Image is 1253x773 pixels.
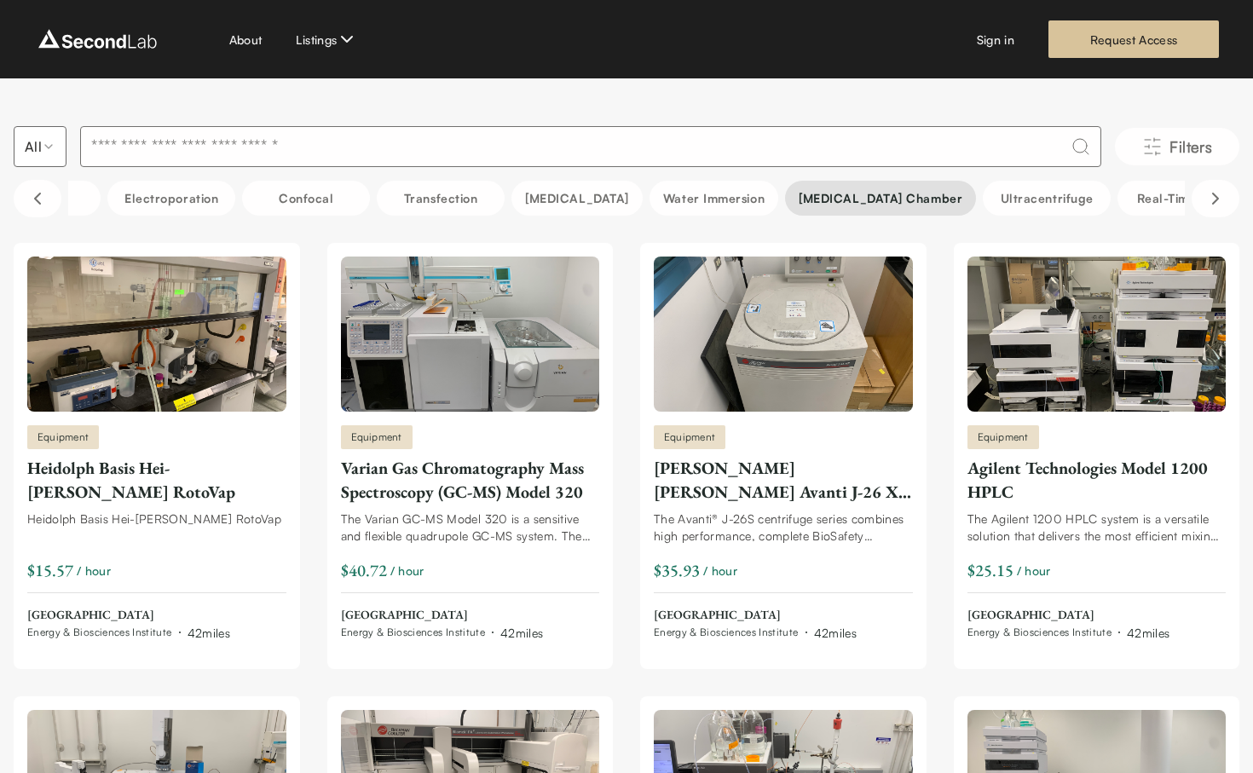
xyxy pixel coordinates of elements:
img: logo [34,26,161,53]
span: Equipment [664,430,715,445]
div: $15.57 [27,558,73,582]
div: The Agilent 1200 HPLC system is a versatile solution that delivers the most efficient mixing and ... [967,511,1227,545]
span: [GEOGRAPHIC_DATA] [341,607,544,624]
button: Listings [296,29,357,49]
button: Electroporation [107,181,235,216]
a: Agilent Technologies Model 1200 HPLCEquipmentAgilent Technologies Model 1200 HPLCThe Agilent 1200... [967,257,1227,642]
span: [GEOGRAPHIC_DATA] [27,607,230,624]
div: 42 miles [1127,624,1169,642]
div: Heidolph Basis Hei-[PERSON_NAME] RotoVap [27,456,286,504]
button: Select listing type [14,126,66,167]
span: Equipment [351,430,402,445]
span: Equipment [38,430,89,445]
span: [GEOGRAPHIC_DATA] [654,607,857,624]
div: $35.93 [654,558,700,582]
button: Water Immersion [650,181,778,216]
button: Scroll right [1192,180,1239,217]
span: Energy & Biosciences Institute [27,626,172,639]
a: Sign in [977,31,1014,49]
button: Transfection [377,181,505,216]
div: 42 miles [188,624,230,642]
button: Scroll left [14,180,61,217]
span: Energy & Biosciences Institute [341,626,486,639]
span: / hour [77,562,111,580]
a: Varian Gas Chromatography Mass Spectroscopy (GC-MS) Model 320EquipmentVarian Gas Chromatography M... [341,257,600,642]
span: / hour [390,562,424,580]
span: Equipment [978,430,1029,445]
a: Heidolph Basis Hei-VAP HL RotoVapEquipmentHeidolph Basis Hei-[PERSON_NAME] RotoVapHeidolph Basis ... [27,257,286,642]
button: Filters [1115,128,1239,165]
button: Hypoxia Chamber [785,181,976,216]
img: Heidolph Basis Hei-VAP HL RotoVap [27,257,286,412]
span: Energy & Biosciences Institute [654,626,799,639]
div: Agilent Technologies Model 1200 HPLC [967,456,1227,504]
span: / hour [703,562,737,580]
div: Heidolph Basis Hei-[PERSON_NAME] RotoVap [27,511,286,528]
span: [GEOGRAPHIC_DATA] [967,607,1170,624]
div: 42 miles [814,624,857,642]
div: $25.15 [967,558,1013,582]
button: Real-Time PCR [1117,181,1245,216]
a: Beckman Coulter Avanti J-26 XP CentrifugeEquipment[PERSON_NAME] [PERSON_NAME] Avanti J-26 XP Cent... [654,257,913,642]
button: Confocal [242,181,370,216]
img: Agilent Technologies Model 1200 HPLC [967,257,1227,412]
span: Filters [1169,135,1212,159]
div: Varian Gas Chromatography Mass Spectroscopy (GC-MS) Model 320 [341,456,600,504]
button: Ultracentrifuge [983,181,1111,216]
div: 42 miles [500,624,543,642]
div: [PERSON_NAME] [PERSON_NAME] Avanti J-26 XP Centrifuge [654,456,913,504]
div: $40.72 [341,558,387,582]
a: About [229,31,263,49]
img: Beckman Coulter Avanti J-26 XP Centrifuge [654,257,913,412]
img: Varian Gas Chromatography Mass Spectroscopy (GC-MS) Model 320 [341,257,600,412]
div: The Varian GC-MS Model 320 is a sensitive and flexible quadrupole GC-MS system. The Model 320 pro... [341,511,600,545]
div: The Avanti® J-26S centrifuge series combines high performance, complete BioSafety systems, and lo... [654,511,913,545]
span: Energy & Biosciences Institute [967,626,1112,639]
span: / hour [1017,562,1051,580]
a: Request Access [1048,20,1219,58]
button: Flow Cytometry [511,181,643,216]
